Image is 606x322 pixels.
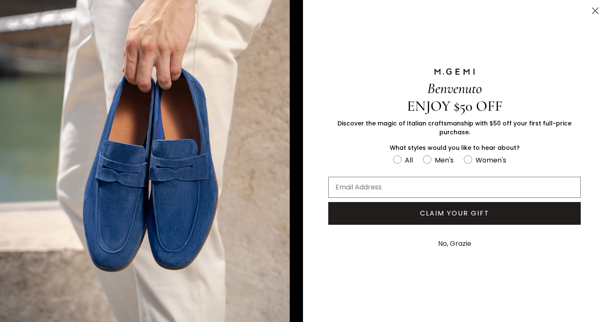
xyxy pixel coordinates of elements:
button: Close dialog [588,3,603,18]
span: Discover the magic of Italian craftsmanship with $50 off your first full-price purchase. [338,119,571,136]
div: Women's [476,155,506,165]
div: Men's [435,155,454,165]
button: CLAIM YOUR GIFT [328,202,581,225]
span: Benvenuto [427,80,482,97]
button: No, Grazie [434,233,476,254]
img: M.GEMI [433,68,476,75]
input: Email Address [328,177,581,198]
div: All [405,155,413,165]
span: ENJOY $50 OFF [407,97,502,115]
span: What styles would you like to hear about? [390,144,520,152]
